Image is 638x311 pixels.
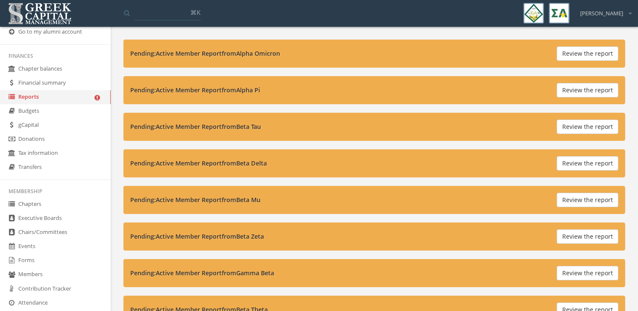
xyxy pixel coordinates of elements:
[557,83,618,97] button: Review the report
[557,266,618,280] button: Review the report
[130,86,260,94] strong: Pending: Active Member Report from Alpha Pi
[190,8,200,17] span: ⌘K
[557,120,618,134] button: Review the report
[557,229,618,244] button: Review the report
[130,196,260,204] strong: Pending: Active Member Report from Beta Mu
[557,156,618,171] button: Review the report
[580,9,623,17] span: [PERSON_NAME]
[130,232,264,240] strong: Pending: Active Member Report from Beta Zeta
[130,49,280,57] strong: Pending: Active Member Report from Alpha Omicron
[130,269,274,277] strong: Pending: Active Member Report from Gamma Beta
[575,3,632,17] div: [PERSON_NAME]
[557,193,618,207] button: Review the report
[130,123,261,131] strong: Pending: Active Member Report from Beta Tau
[557,46,618,61] button: Review the report
[130,159,267,167] strong: Pending: Active Member Report from Beta Delta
